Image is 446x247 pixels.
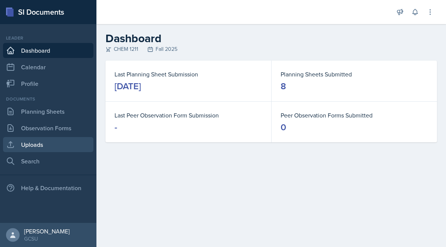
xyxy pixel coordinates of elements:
a: Planning Sheets [3,104,93,119]
a: Observation Forms [3,120,93,136]
div: CHEM 1211 Fall 2025 [105,45,437,53]
h2: Dashboard [105,32,437,45]
dt: Planning Sheets Submitted [281,70,428,79]
dt: Last Planning Sheet Submission [115,70,262,79]
dt: Last Peer Observation Form Submission [115,111,262,120]
a: Uploads [3,137,93,152]
div: Help & Documentation [3,180,93,195]
a: Dashboard [3,43,93,58]
dt: Peer Observation Forms Submitted [281,111,428,120]
div: 8 [281,80,286,92]
div: 0 [281,121,286,133]
div: - [115,121,117,133]
div: GCSU [24,235,70,242]
div: [PERSON_NAME] [24,227,70,235]
a: Search [3,154,93,169]
div: Leader [3,35,93,41]
a: Profile [3,76,93,91]
a: Calendar [3,59,93,75]
div: [DATE] [115,80,141,92]
div: Documents [3,96,93,102]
